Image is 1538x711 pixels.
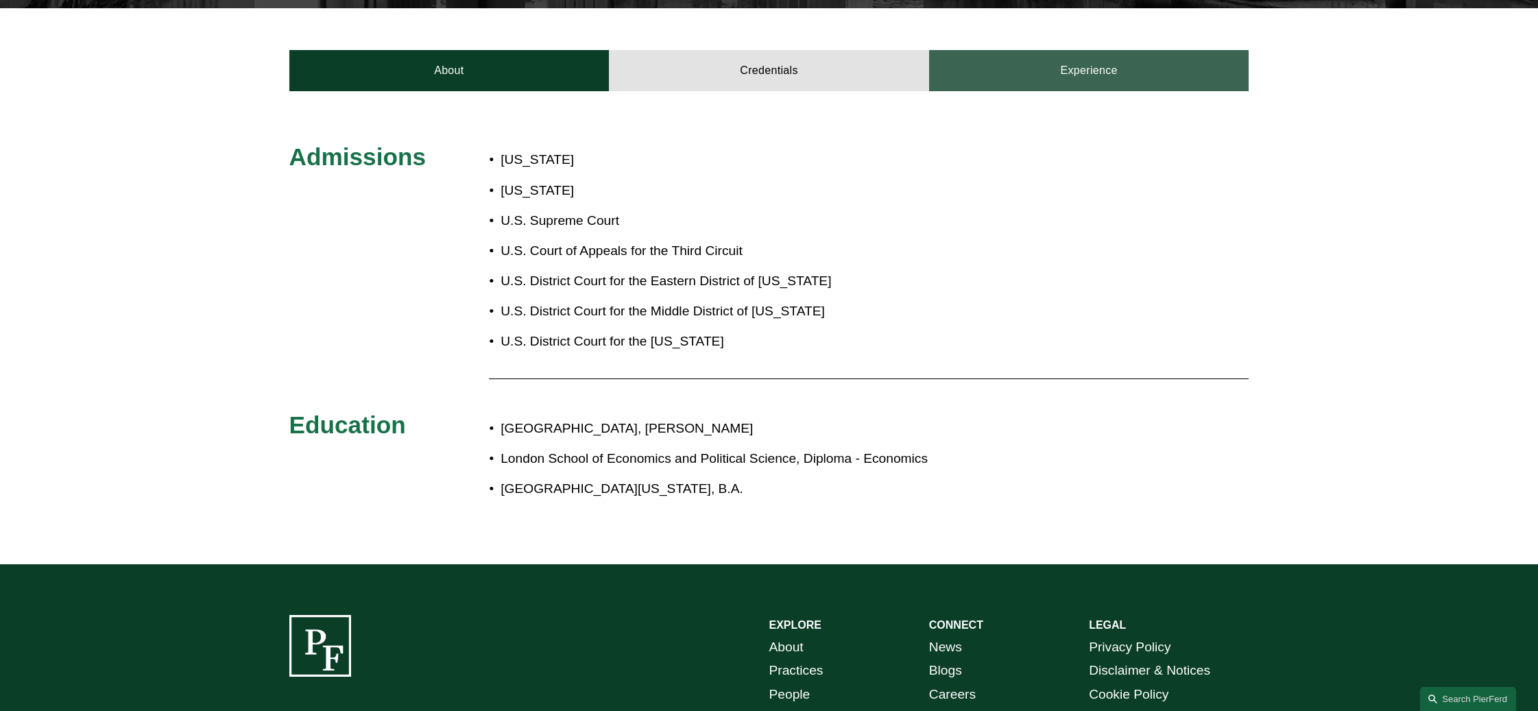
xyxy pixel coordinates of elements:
p: U.S. Supreme Court [501,209,849,233]
a: About [769,636,804,660]
a: About [289,50,610,91]
p: U.S. Court of Appeals for the Third Circuit [501,239,849,263]
span: Admissions [289,143,426,170]
a: Credentials [609,50,929,91]
a: News [929,636,962,660]
a: Search this site [1420,687,1516,711]
strong: LEGAL [1089,619,1126,631]
p: [US_STATE] [501,179,849,203]
p: [GEOGRAPHIC_DATA], [PERSON_NAME] [501,417,1129,441]
a: Practices [769,659,824,683]
strong: EXPLORE [769,619,821,631]
p: U.S. District Court for the Middle District of [US_STATE] [501,300,849,324]
p: London School of Economics and Political Science, Diploma - Economics [501,447,1129,471]
p: [GEOGRAPHIC_DATA][US_STATE], B.A. [501,477,1129,501]
a: Disclaimer & Notices [1089,659,1210,683]
a: Privacy Policy [1089,636,1170,660]
a: Careers [929,683,976,707]
p: U.S. District Court for the [US_STATE] [501,330,849,354]
span: Education [289,411,406,438]
a: Blogs [929,659,962,683]
p: U.S. District Court for the Eastern District of [US_STATE] [501,269,849,293]
a: People [769,683,810,707]
strong: CONNECT [929,619,983,631]
a: Cookie Policy [1089,683,1168,707]
p: [US_STATE] [501,148,849,172]
a: Experience [929,50,1249,91]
